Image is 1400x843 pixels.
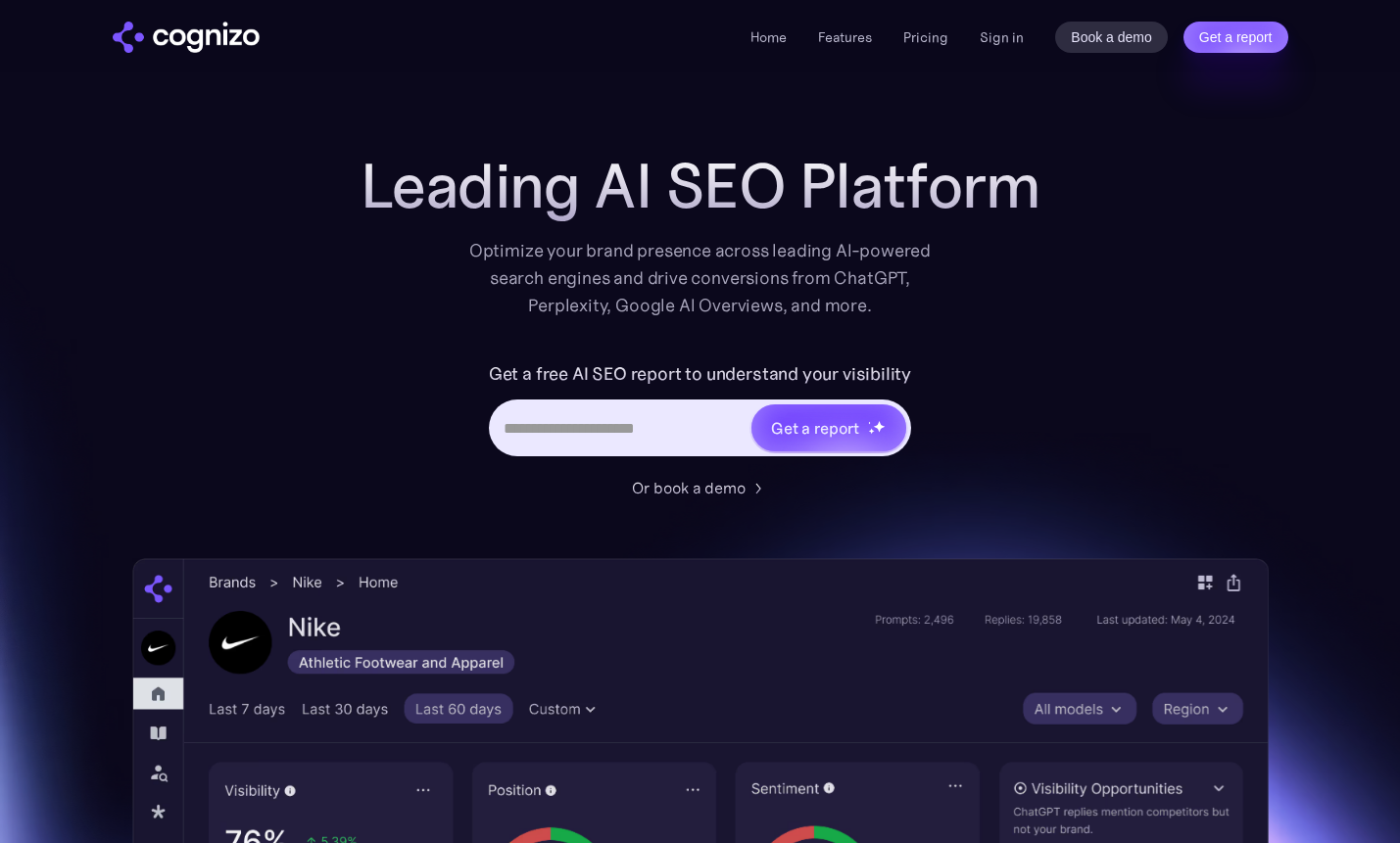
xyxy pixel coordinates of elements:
a: Get a reportstarstarstar [749,402,908,453]
img: star [868,428,875,435]
h1: Leading AI SEO Platform [361,151,1040,221]
a: home [113,22,260,53]
a: Get a report [1183,22,1288,53]
a: Home [750,28,787,46]
a: Sign in [980,25,1024,49]
form: Hero URL Input Form [489,358,911,466]
img: star [873,420,886,433]
a: Or book a demo [632,476,769,499]
img: cognizo logo [113,22,260,53]
a: Book a demo [1055,22,1168,53]
a: Features [818,28,872,46]
div: Optimize your brand presence across leading AI-powered search engines and drive conversions from ... [459,237,941,319]
label: Get a free AI SEO report to understand your visibility [489,358,911,390]
div: Or book a demo [632,476,746,499]
div: Get a report [771,416,859,440]
img: star [868,421,871,424]
a: Pricing [903,28,948,46]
